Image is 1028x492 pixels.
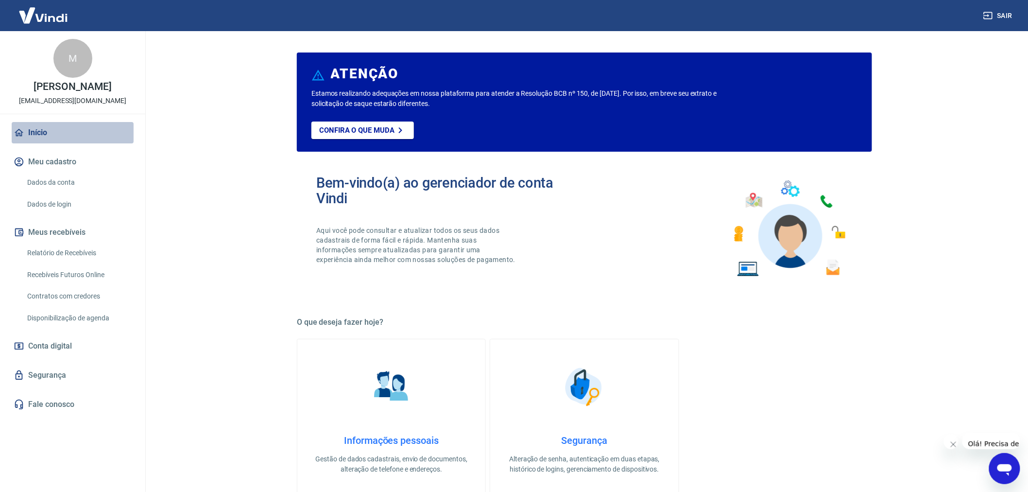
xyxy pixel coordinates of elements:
p: Aqui você pode consultar e atualizar todos os seus dados cadastrais de forma fácil e rápida. Mant... [316,226,517,264]
p: Confira o que muda [319,126,394,135]
button: Meu cadastro [12,151,134,173]
a: Disponibilização de agenda [23,308,134,328]
p: [PERSON_NAME] [34,82,111,92]
a: Confira o que muda [311,122,414,139]
span: Olá! Precisa de ajuda? [6,7,82,15]
button: Sair [981,7,1016,25]
iframe: Fechar mensagem [944,435,959,449]
iframe: Mensagem da empresa [962,433,1020,449]
a: Contratos com credores [23,286,134,306]
p: [EMAIL_ADDRESS][DOMAIN_NAME] [19,96,126,106]
h5: O que deseja fazer hoje? [297,317,872,327]
a: Recebíveis Futuros Online [23,265,134,285]
p: Gestão de dados cadastrais, envio de documentos, alteração de telefone e endereços. [313,454,470,474]
a: Relatório de Recebíveis [23,243,134,263]
img: Informações pessoais [367,363,416,411]
a: Dados de login [23,194,134,214]
a: Conta digital [12,335,134,357]
h4: Segurança [506,435,663,446]
p: Alteração de senha, autenticação em duas etapas, histórico de logins, gerenciamento de dispositivos. [506,454,663,474]
h4: Informações pessoais [313,435,470,446]
img: Segurança [560,363,609,411]
span: Conta digital [28,339,72,353]
iframe: Botão para abrir a janela de mensagens [989,453,1020,484]
a: Início [12,122,134,143]
a: Dados da conta [23,173,134,193]
h6: ATENÇÃO [331,69,398,79]
img: Vindi [12,0,75,30]
a: Fale conosco [12,394,134,415]
button: Meus recebíveis [12,222,134,243]
a: Segurança [12,365,134,386]
h2: Bem-vindo(a) ao gerenciador de conta Vindi [316,175,584,206]
p: Estamos realizando adequações em nossa plataforma para atender a Resolução BCB nº 150, de [DATE].... [311,88,748,109]
div: M [53,39,92,78]
img: Imagem de um avatar masculino com diversos icones exemplificando as funcionalidades do gerenciado... [725,175,853,282]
